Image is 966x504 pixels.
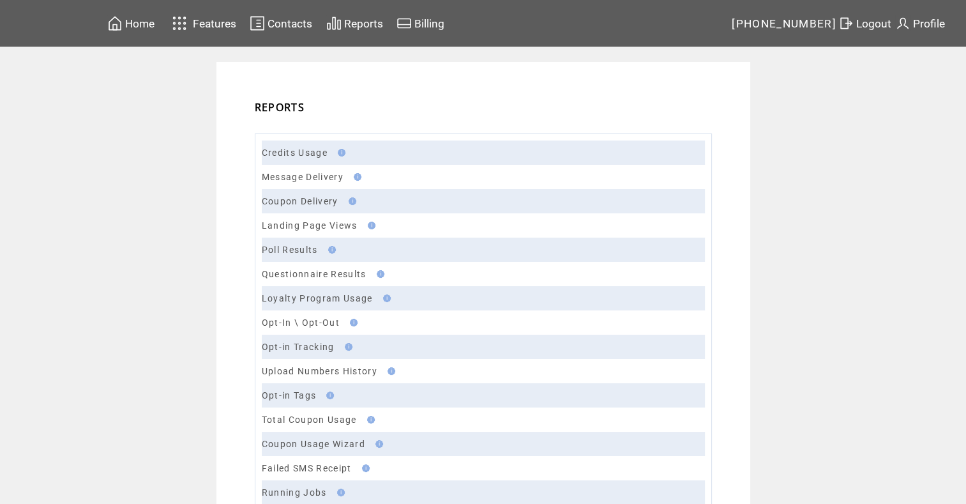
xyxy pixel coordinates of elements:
[107,15,123,31] img: home.svg
[250,15,265,31] img: contacts.svg
[350,173,361,181] img: help.gif
[262,172,343,182] a: Message Delivery
[345,197,356,205] img: help.gif
[856,17,891,30] span: Logout
[169,13,191,34] img: features.svg
[262,196,338,206] a: Coupon Delivery
[913,17,945,30] span: Profile
[372,440,383,448] img: help.gif
[268,17,312,30] span: Contacts
[895,15,910,31] img: profile.svg
[262,342,335,352] a: Opt-in Tracking
[836,13,893,33] a: Logout
[893,13,947,33] a: Profile
[732,17,836,30] span: [PHONE_NUMBER]
[262,366,377,376] a: Upload Numbers History
[341,343,352,351] img: help.gif
[838,15,854,31] img: exit.svg
[105,13,156,33] a: Home
[373,270,384,278] img: help.gif
[395,13,446,33] a: Billing
[262,463,352,473] a: Failed SMS Receipt
[334,149,345,157] img: help.gif
[326,15,342,31] img: chart.svg
[262,220,358,231] a: Landing Page Views
[379,294,391,302] img: help.gif
[262,148,328,158] a: Credits Usage
[262,439,365,449] a: Coupon Usage Wizard
[333,489,345,496] img: help.gif
[262,487,327,498] a: Running Jobs
[358,464,370,472] img: help.gif
[125,17,155,30] span: Home
[262,269,366,279] a: Questionnaire Results
[364,222,375,229] img: help.gif
[363,416,375,424] img: help.gif
[324,13,385,33] a: Reports
[262,245,318,255] a: Poll Results
[384,367,395,375] img: help.gif
[167,11,239,36] a: Features
[414,17,444,30] span: Billing
[262,317,340,328] a: Opt-In \ Opt-Out
[255,100,305,114] span: REPORTS
[346,319,358,326] img: help.gif
[262,293,373,303] a: Loyalty Program Usage
[262,415,357,425] a: Total Coupon Usage
[396,15,412,31] img: creidtcard.svg
[344,17,383,30] span: Reports
[248,13,314,33] a: Contacts
[322,392,334,399] img: help.gif
[193,17,236,30] span: Features
[324,246,336,254] img: help.gif
[262,390,317,401] a: Opt-in Tags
